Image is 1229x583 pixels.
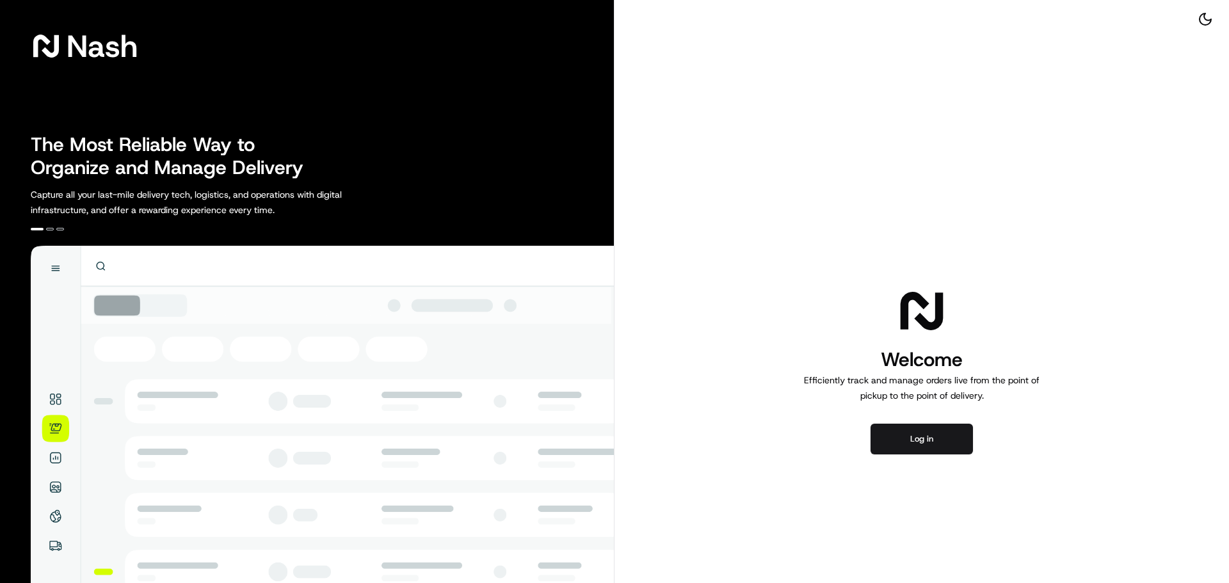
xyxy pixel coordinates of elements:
h1: Welcome [799,347,1045,372]
span: Nash [67,33,138,59]
h2: The Most Reliable Way to Organize and Manage Delivery [31,133,317,179]
p: Capture all your last-mile delivery tech, logistics, and operations with digital infrastructure, ... [31,187,399,218]
button: Log in [871,424,973,454]
p: Efficiently track and manage orders live from the point of pickup to the point of delivery. [799,372,1045,403]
